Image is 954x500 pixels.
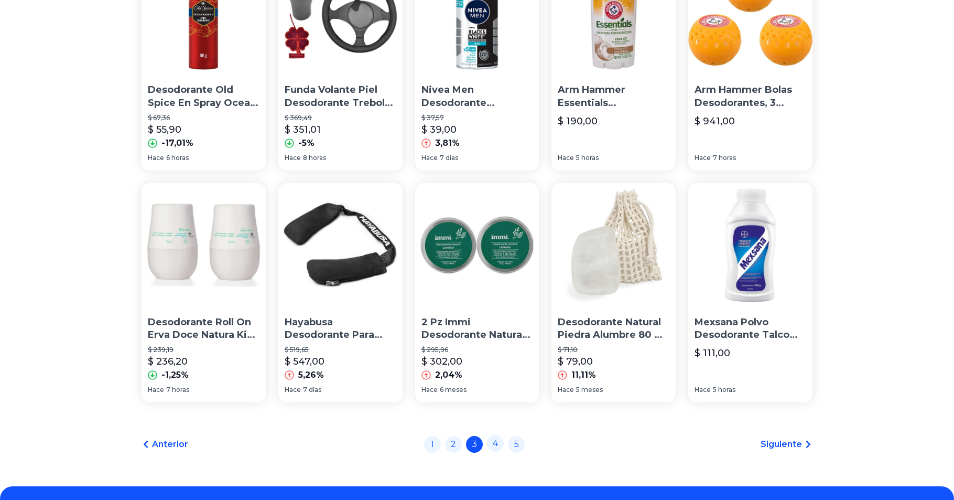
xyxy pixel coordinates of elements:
a: Siguiente [761,438,812,451]
span: Hace [148,154,164,162]
span: 7 días [303,386,321,394]
p: -17,01% [161,137,193,150]
p: $ 351,01 [285,122,321,137]
p: 11,11% [571,369,596,381]
a: Anterior [142,438,188,451]
span: Hace [421,386,438,394]
p: 2 Pz Immi Desodorante Natural Lavanda Niaouli Mujer Hombre [421,316,533,342]
p: Nivea Men Desodorante Black&white Fresh Roll On 50ml [421,83,533,110]
p: Mexsana Polvo Desodorante Talco Para Pies 160g [695,316,806,342]
p: $ 111,00 [695,346,730,360]
span: Hace [558,154,574,162]
span: 6 horas [166,154,189,162]
a: Desodorante Roll On Erva Doce Natura Kit De 2 PiezasDesodorante Roll On Erva Doce Natura Kit De 2... [142,183,266,402]
span: 7 horas [166,386,189,394]
span: 5 meses [576,386,603,394]
span: 5 horas [576,154,599,162]
p: $ 519,65 [285,346,396,354]
p: 5,26% [298,369,324,381]
img: Hayabusa Desodorante Para Guantes De Box Mma Kick Boxing [278,183,403,307]
a: Hayabusa Desodorante Para Guantes De Box Mma Kick BoxingHayabusa Desodorante Para Guantes De Box ... [278,183,403,402]
a: 2 Pz Immi Desodorante Natural Lavanda Niaouli Mujer Hombre 2 Pz Immi Desodorante Natural Lavanda ... [415,183,539,402]
a: 4 [487,435,504,452]
p: 2,04% [435,369,462,381]
p: $ 369,49 [285,114,396,122]
p: $ 547,00 [285,354,324,369]
span: 6 meses [440,386,467,394]
a: 2 [445,436,462,453]
p: 3,81% [435,137,460,150]
span: Hace [285,154,301,162]
span: Hace [695,154,711,162]
p: $ 79,00 [558,354,593,369]
p: Funda Volante Piel Desodorante Trebol Perilla Pal/vel Tsuru3 [285,83,396,110]
p: Arm Hammer Essentials Desodorante 71grs [558,83,669,110]
span: 8 horas [303,154,326,162]
p: Desodorante Natural Piedra Alumbre 80 Gr 100% Natural [558,316,669,342]
p: $ 941,00 [695,114,735,129]
p: Desodorante Roll On Erva Doce Natura Kit De 2 Piezas [148,316,259,342]
span: Anterior [152,438,188,451]
p: $ 67,36 [148,114,259,122]
p: $ 190,00 [558,114,598,129]
span: 7 horas [713,154,736,162]
p: $ 39,00 [421,122,457,137]
a: 5 [508,436,525,453]
p: $ 55,90 [148,122,181,137]
p: $ 295,96 [421,346,533,354]
span: Hace [558,386,574,394]
span: Siguiente [761,438,802,451]
img: Desodorante Natural Piedra Alumbre 80 Gr 100% Natural [551,183,676,307]
p: $ 239,19 [148,346,259,354]
p: $ 302,00 [421,354,462,369]
span: 7 días [440,154,458,162]
p: Desodorante Old Spice En Spray Ocean Legend 96 G [148,83,259,110]
p: Hayabusa Desodorante Para Guantes De Box Mma Kick Boxing [285,316,396,342]
p: Arm Hammer Bolas Desodorantes, 3 Unidades [695,83,806,110]
span: 5 horas [713,386,735,394]
a: Desodorante Natural Piedra Alumbre 80 Gr 100% NaturalDesodorante Natural Piedra Alumbre 80 Gr 100... [551,183,676,402]
p: -5% [298,137,315,150]
p: $ 71,10 [558,346,669,354]
span: Hace [148,386,164,394]
img: Mexsana Polvo Desodorante Talco Para Pies 160g [688,183,812,307]
p: $ 236,20 [148,354,188,369]
p: -1,25% [161,369,189,381]
img: 2 Pz Immi Desodorante Natural Lavanda Niaouli Mujer Hombre [415,183,539,307]
span: Hace [285,386,301,394]
a: Mexsana Polvo Desodorante Talco Para Pies 160gMexsana Polvo Desodorante Talco Para Pies 160g$ 111... [688,183,812,402]
a: 1 [424,436,441,453]
span: Hace [421,154,438,162]
img: Desodorante Roll On Erva Doce Natura Kit De 2 Piezas [142,183,266,307]
p: $ 37,57 [421,114,533,122]
span: Hace [695,386,711,394]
